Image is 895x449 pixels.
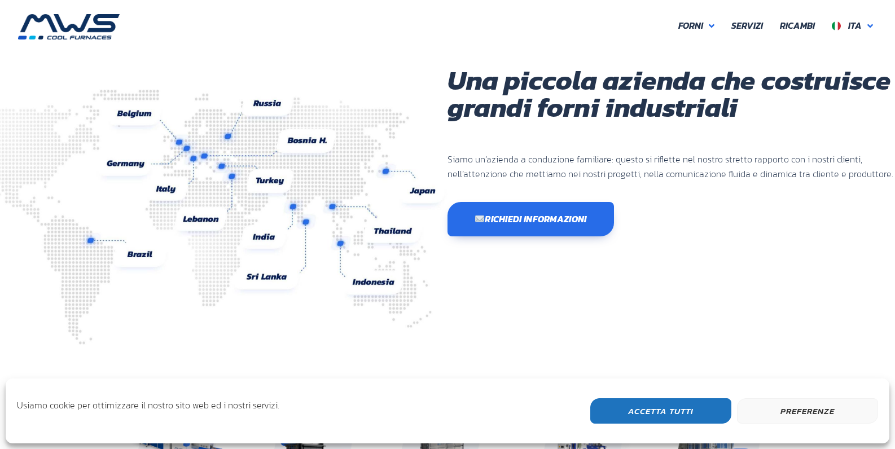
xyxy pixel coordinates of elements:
span: Ita [848,19,862,32]
span: Richiedi informazioni [475,214,587,223]
span: Forni [678,19,703,33]
h1: Una piccola azienda che costruisce grandi forni industriali [448,67,895,121]
span: Servizi [731,19,763,33]
a: ✉️Richiedi informazioni [448,202,614,236]
button: Accetta Tutti [590,398,731,424]
div: Usiamo cookie per ottimizzare il nostro sito web ed i nostri servizi. [17,398,279,421]
p: Siamo un’azienda a conduzione familiare: questo si riflette nel nostro stretto rapporto con i nos... [448,152,895,181]
a: Ricambi [771,14,823,38]
img: MWS s.r.l. [18,14,120,39]
a: Forni [670,14,723,38]
a: Servizi [723,14,771,38]
button: Preferenze [737,398,878,424]
span: Ricambi [780,19,815,33]
a: Ita [823,14,881,38]
img: ✉️ [475,214,484,223]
